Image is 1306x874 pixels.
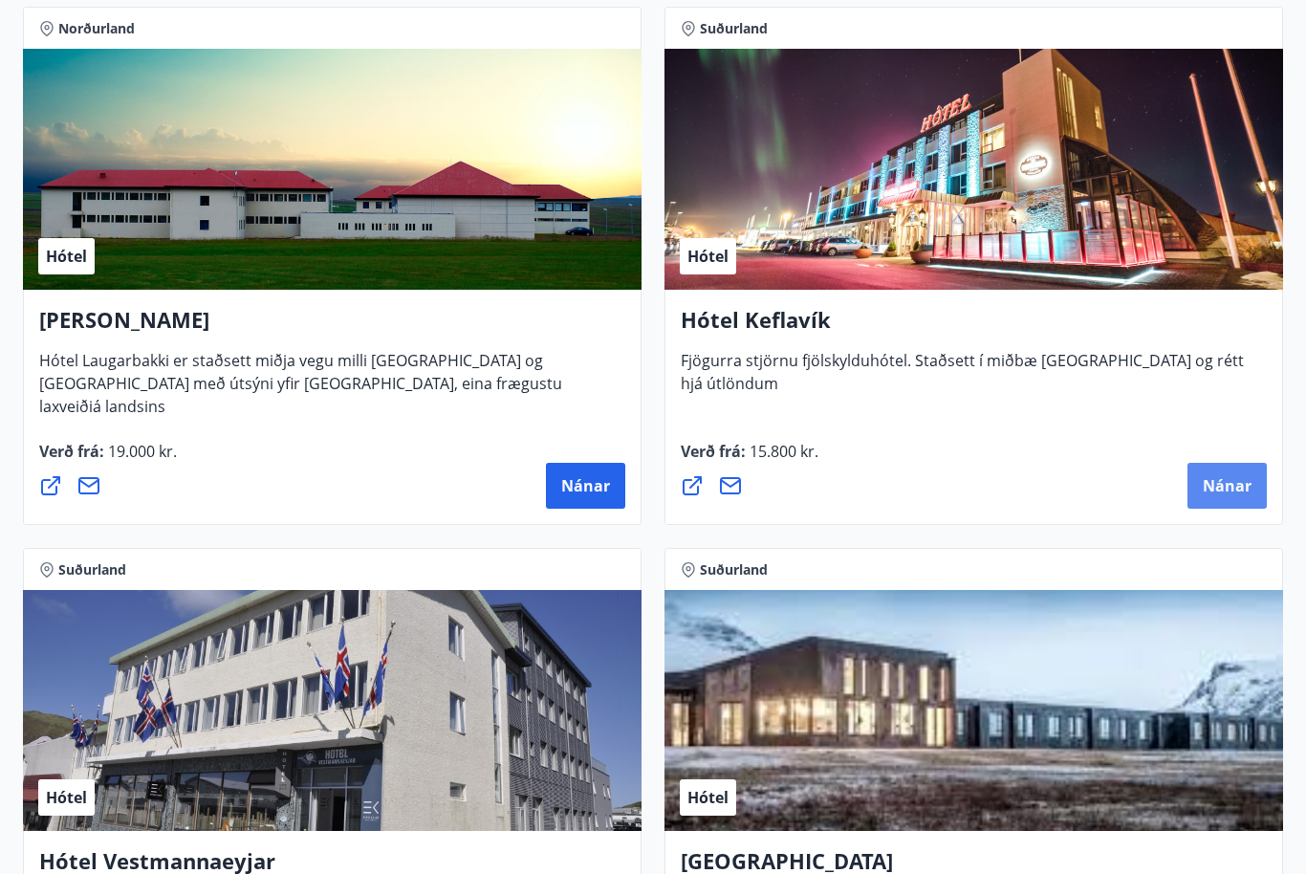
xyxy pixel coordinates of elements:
[58,561,126,580] span: Suðurland
[104,442,177,463] span: 19.000 kr.
[39,351,562,433] span: Hótel Laugarbakki er staðsett miðja vegu milli [GEOGRAPHIC_DATA] og [GEOGRAPHIC_DATA] með útsýni ...
[546,464,625,510] button: Nánar
[681,306,1267,350] h4: Hótel Keflavík
[58,20,135,39] span: Norðurland
[681,351,1244,410] span: Fjögurra stjörnu fjölskylduhótel. Staðsett í miðbæ [GEOGRAPHIC_DATA] og rétt hjá útlöndum
[700,20,768,39] span: Suðurland
[46,788,87,809] span: Hótel
[687,788,729,809] span: Hótel
[39,442,177,478] span: Verð frá :
[39,306,625,350] h4: [PERSON_NAME]
[687,247,729,268] span: Hótel
[1187,464,1267,510] button: Nánar
[746,442,818,463] span: 15.800 kr.
[700,561,768,580] span: Suðurland
[1203,476,1252,497] span: Nánar
[681,442,818,478] span: Verð frá :
[46,247,87,268] span: Hótel
[561,476,610,497] span: Nánar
